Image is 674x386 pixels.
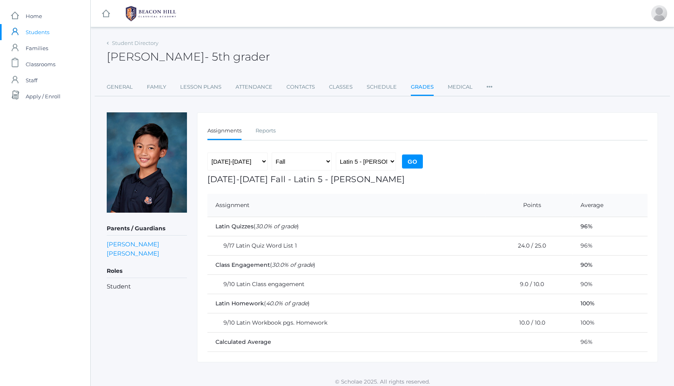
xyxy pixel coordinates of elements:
[367,79,397,95] a: Schedule
[485,274,572,294] td: 9.0 / 10.0
[26,40,48,56] span: Families
[91,378,674,386] p: © Scholae 2025. All rights reserved.
[215,223,254,230] span: Latin Quizzes
[107,240,159,249] a: [PERSON_NAME]
[207,236,485,255] td: 9/17 Latin Quiz Word List 1
[207,123,242,140] a: Assignments
[329,79,353,95] a: Classes
[107,51,270,63] h2: [PERSON_NAME]
[448,79,473,95] a: Medical
[266,300,308,307] em: 40.0% of grade
[107,222,187,236] h5: Parents / Guardians
[147,79,166,95] a: Family
[215,300,264,307] span: Latin Homework
[572,274,648,294] td: 90%
[107,249,159,258] a: [PERSON_NAME]
[107,79,133,95] a: General
[207,217,572,236] td: ( )
[411,79,434,96] a: Grades
[572,294,648,313] td: 100%
[572,236,648,255] td: 96%
[180,79,221,95] a: Lesson Plans
[256,123,276,139] a: Reports
[26,56,55,72] span: Classrooms
[26,8,42,24] span: Home
[572,255,648,274] td: 90%
[26,72,37,88] span: Staff
[485,313,572,332] td: 10.0 / 10.0
[572,332,648,351] td: 96%
[207,294,572,313] td: ( )
[26,88,61,104] span: Apply / Enroll
[215,261,270,268] span: Class Engagement
[651,5,667,21] div: Lew Soratorio
[485,194,572,217] th: Points
[207,313,485,332] td: 9/10 Latin Workbook pgs. Homework
[107,264,187,278] h5: Roles
[26,24,49,40] span: Students
[112,40,158,46] a: Student Directory
[207,194,485,217] th: Assignment
[485,236,572,255] td: 24.0 / 25.0
[107,282,187,291] li: Student
[572,217,648,236] td: 96%
[207,175,648,184] h1: [DATE]-[DATE] Fall - Latin 5 - [PERSON_NAME]
[121,4,181,24] img: 1_BHCALogos-05.png
[572,313,648,332] td: 100%
[205,50,270,63] span: - 5th grader
[256,223,297,230] em: 30.0% of grade
[272,261,313,268] em: 30.0% of grade
[207,332,572,351] td: Calculated Average
[207,274,485,294] td: 9/10 Latin Class engagement
[207,255,572,274] td: ( )
[107,112,187,213] img: Matteo Soratorio
[235,79,272,95] a: Attendance
[286,79,315,95] a: Contacts
[402,154,423,169] input: Go
[572,194,648,217] th: Average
